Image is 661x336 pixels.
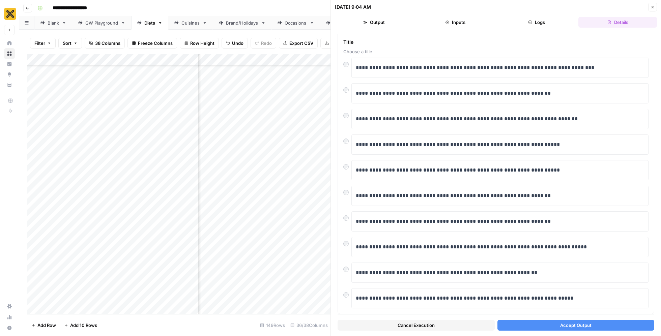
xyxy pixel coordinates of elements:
[213,16,271,30] a: Brand/Holidays
[4,301,15,312] a: Settings
[4,48,15,59] a: Browse
[416,17,495,28] button: Inputs
[144,20,155,26] div: Diets
[560,322,592,329] span: Accept Output
[285,20,307,26] div: Occasions
[398,322,435,329] span: Cancel Execution
[279,38,318,49] button: Export CSV
[226,20,258,26] div: Brand/Holidays
[222,38,248,49] button: Undo
[251,38,276,49] button: Redo
[34,40,45,47] span: Filter
[37,322,56,329] span: Add Row
[4,8,16,20] img: CookUnity Logo
[4,80,15,90] a: Your Data
[335,4,371,10] div: [DATE] 9:04 AM
[4,5,15,22] button: Workspace: CookUnity
[85,20,118,26] div: GW Playground
[181,20,200,26] div: Cuisines
[138,40,173,47] span: Freeze Columns
[497,17,576,28] button: Logs
[338,320,495,331] button: Cancel Execution
[168,16,213,30] a: Cuisines
[180,38,219,49] button: Row Height
[4,323,15,333] button: Help + Support
[27,320,60,331] button: Add Row
[4,59,15,69] a: Insights
[4,312,15,323] a: Usage
[190,40,214,47] span: Row Height
[232,40,243,47] span: Undo
[30,38,56,49] button: Filter
[271,16,320,30] a: Occasions
[4,69,15,80] a: Opportunities
[60,320,101,331] button: Add 10 Rows
[58,38,82,49] button: Sort
[335,17,413,28] button: Output
[48,20,59,26] div: Blank
[85,38,125,49] button: 38 Columns
[343,48,649,55] span: Choose a title
[578,17,657,28] button: Details
[343,39,649,45] span: Title
[289,40,313,47] span: Export CSV
[497,320,655,331] button: Accept Output
[320,16,370,30] a: Campaigns
[288,320,330,331] div: 36/38 Columns
[63,40,71,47] span: Sort
[34,16,72,30] a: Blank
[95,40,120,47] span: 38 Columns
[131,16,168,30] a: Diets
[70,322,97,329] span: Add 10 Rows
[257,320,288,331] div: 149 Rows
[261,40,272,47] span: Redo
[127,38,177,49] button: Freeze Columns
[72,16,131,30] a: GW Playground
[4,38,15,49] a: Home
